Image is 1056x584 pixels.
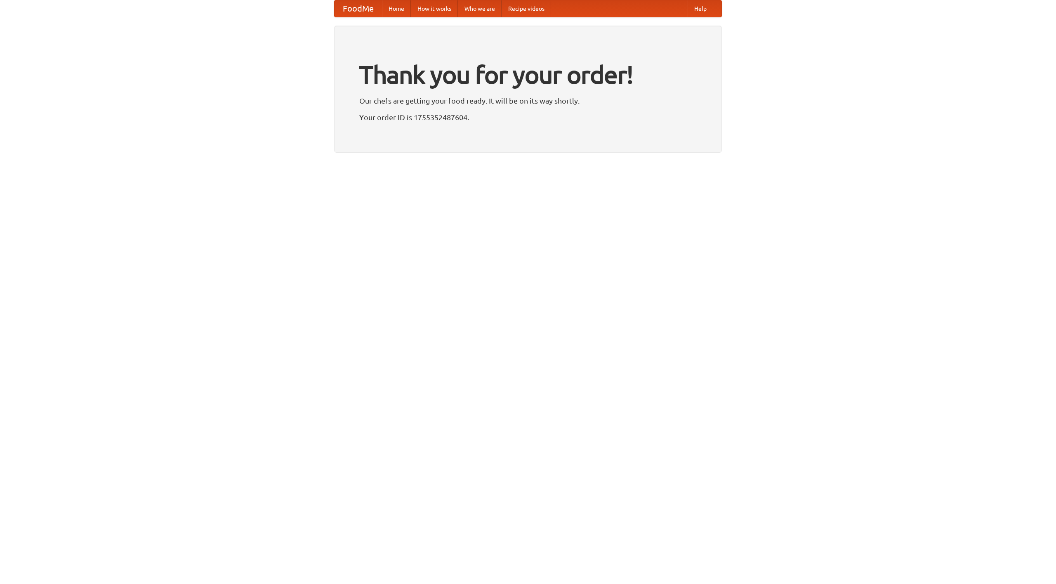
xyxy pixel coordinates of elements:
a: Home [382,0,411,17]
a: FoodMe [335,0,382,17]
a: Help [688,0,713,17]
a: Recipe videos [502,0,551,17]
p: Your order ID is 1755352487604. [359,111,697,123]
a: Who we are [458,0,502,17]
h1: Thank you for your order! [359,55,697,95]
a: How it works [411,0,458,17]
p: Our chefs are getting your food ready. It will be on its way shortly. [359,95,697,107]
